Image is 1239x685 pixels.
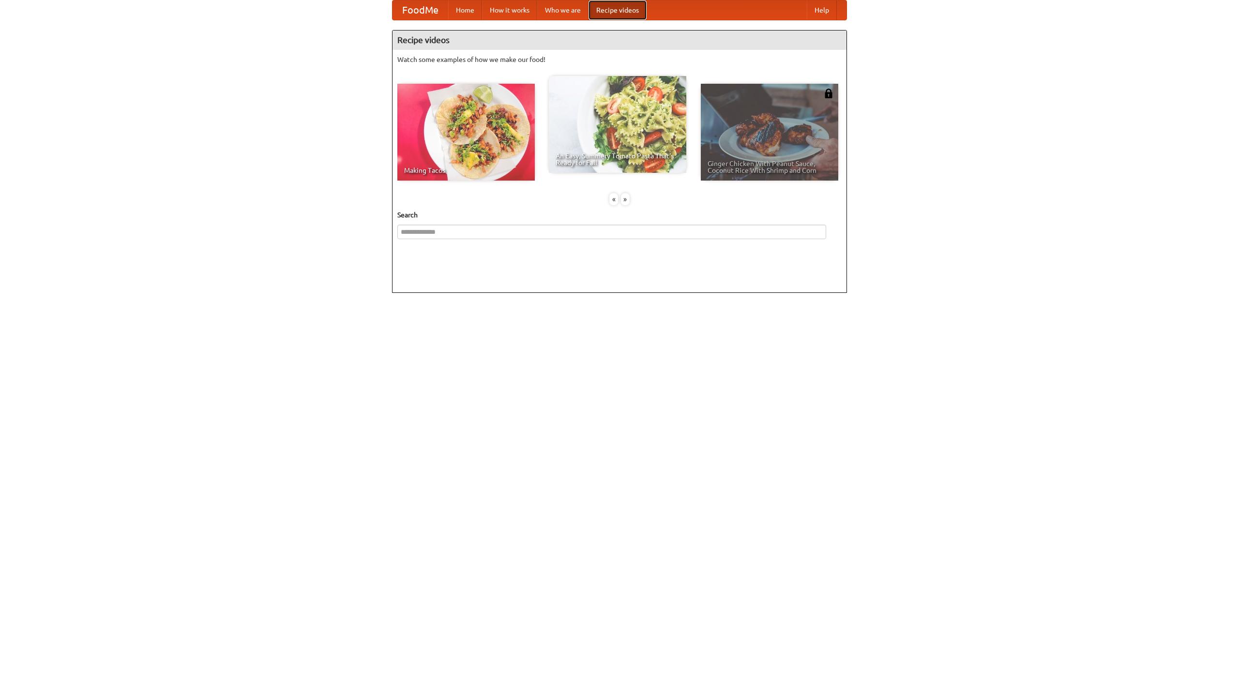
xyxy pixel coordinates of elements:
a: How it works [482,0,537,20]
a: An Easy, Summery Tomato Pasta That's Ready for Fall [549,76,686,173]
h4: Recipe videos [393,30,846,50]
div: » [621,193,630,205]
img: 483408.png [824,89,833,98]
a: Who we are [537,0,589,20]
span: An Easy, Summery Tomato Pasta That's Ready for Fall [556,152,680,166]
p: Watch some examples of how we make our food! [397,55,842,64]
h5: Search [397,210,842,220]
a: Home [448,0,482,20]
a: Making Tacos [397,84,535,181]
span: Making Tacos [404,167,528,174]
div: « [609,193,618,205]
a: Recipe videos [589,0,647,20]
a: Help [807,0,837,20]
a: FoodMe [393,0,448,20]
